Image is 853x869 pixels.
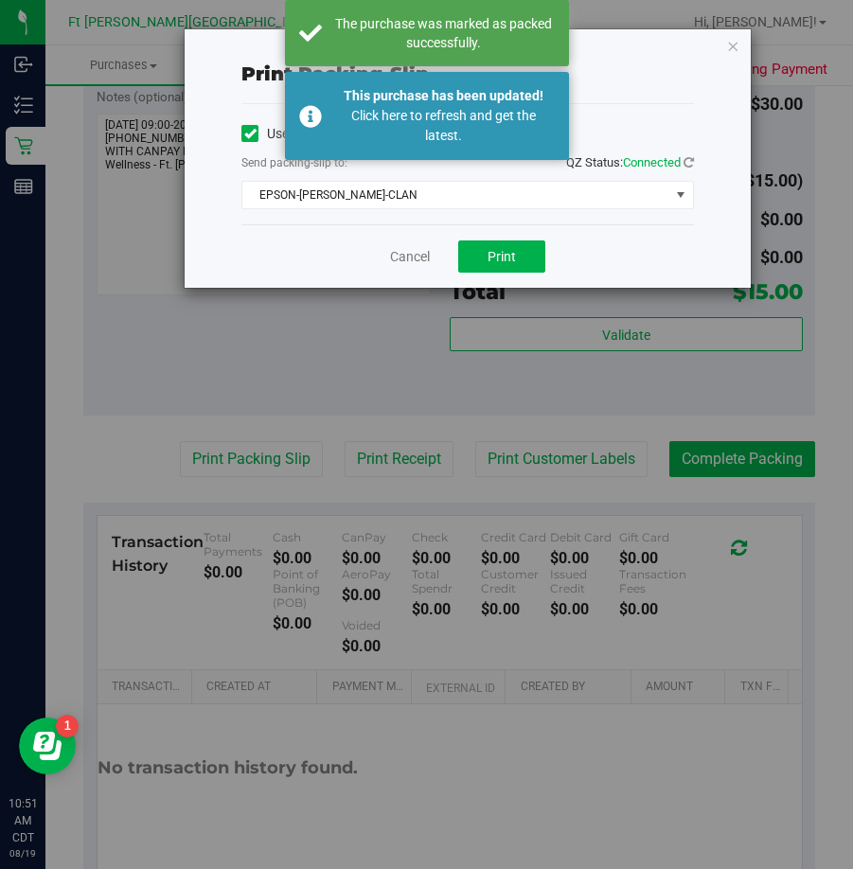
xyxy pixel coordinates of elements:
[56,715,79,737] iframe: Resource center unread badge
[566,155,694,169] span: QZ Status:
[19,718,76,774] iframe: Resource center
[241,124,386,144] label: Use network devices
[623,155,681,169] span: Connected
[332,106,555,146] div: Click here to refresh and get the latest.
[390,247,430,267] a: Cancel
[332,14,555,52] div: The purchase was marked as packed successfully.
[669,182,693,208] span: select
[458,240,545,273] button: Print
[241,62,429,85] span: Print packing-slip
[241,154,347,171] label: Send packing-slip to:
[332,86,555,106] div: This purchase has been updated!
[242,182,669,208] span: EPSON-[PERSON_NAME]-CLAN
[488,249,516,264] span: Print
